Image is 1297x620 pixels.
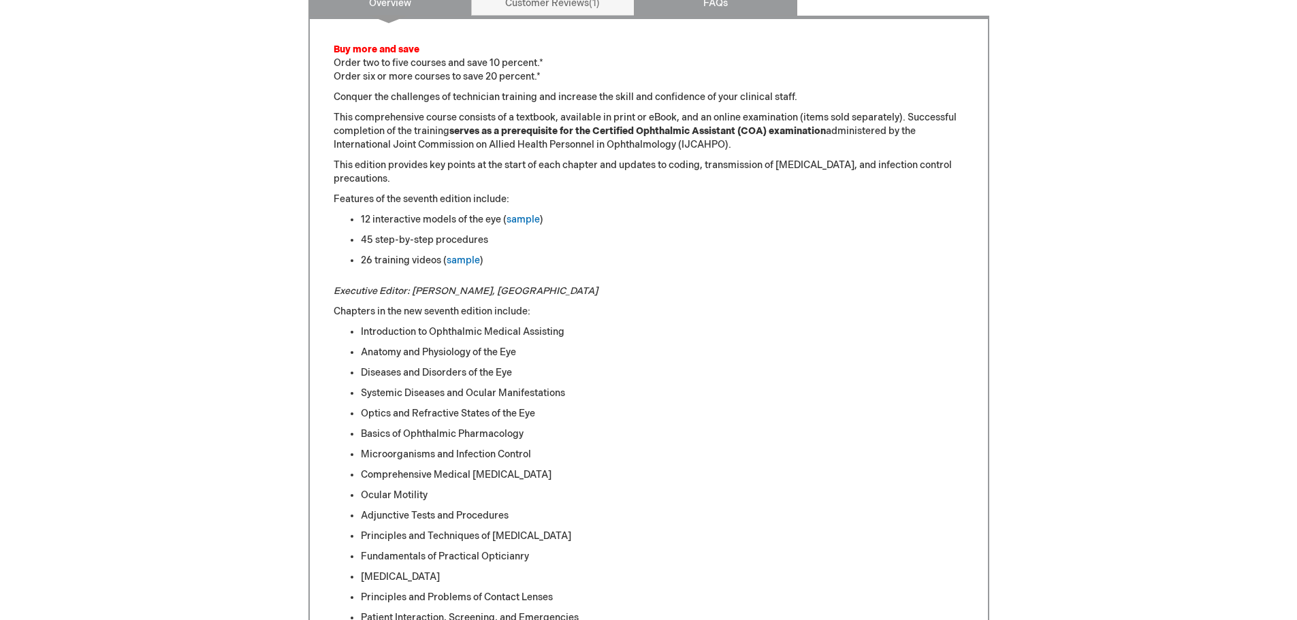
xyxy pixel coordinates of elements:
[334,305,964,319] p: Chapters in the new seventh edition include:
[361,254,964,267] div: 26 training videos ( )
[361,346,964,359] li: Anatomy and Physiology of the Eye
[334,43,964,84] p: Order two to five courses and save 10 percent.* Order six or more courses to save 20 percent.*
[361,213,964,227] div: 12 interactive models of the eye ( )
[361,325,964,339] li: Introduction to Ophthalmic Medical Assisting
[361,509,964,523] li: Adjunctive Tests and Procedures
[361,550,964,564] li: Fundamentals of Practical Opticianry
[334,111,964,152] p: This comprehensive course consists of a textbook, available in print or eBook, and an online exam...
[361,489,964,502] li: Ocular Motility
[361,468,964,482] li: Comprehensive Medical [MEDICAL_DATA]
[361,529,964,543] li: Principles and Techniques of [MEDICAL_DATA]
[361,591,964,604] li: Principles and Problems of Contact Lenses
[334,285,598,297] em: Executive Editor: [PERSON_NAME], [GEOGRAPHIC_DATA]
[361,570,964,584] li: [MEDICAL_DATA]
[507,214,540,225] a: sample
[361,387,964,400] li: Systemic Diseases and Ocular Manifestations
[361,407,964,421] li: Optics and Refractive States of the Eye
[449,125,826,137] strong: serves as a prerequisite for the Certified Ophthalmic Assistant (COA) examination
[334,91,964,104] p: Conquer the challenges of technician training and increase the skill and confidence of your clini...
[334,159,964,186] p: This edition provides key points at the start of each chapter and updates to coding, transmission...
[361,366,964,380] li: Diseases and Disorders of the Eye
[361,233,964,247] div: 45 step-by-step procedures
[447,255,480,266] a: sample
[361,427,964,441] li: Basics of Ophthalmic Pharmacology
[361,448,964,461] li: Microorganisms and Infection Control
[334,193,964,206] p: Features of the seventh edition include:
[334,44,419,55] font: Buy more and save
